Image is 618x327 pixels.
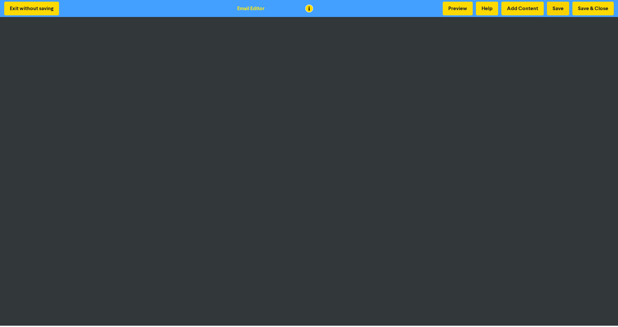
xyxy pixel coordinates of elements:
div: Email Editor [237,5,265,12]
button: Add Content [501,2,544,15]
button: Help [476,2,498,15]
button: Save & Close [572,2,614,15]
button: Preview [443,2,473,15]
button: Exit without saving [4,2,59,15]
button: Save [547,2,569,15]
